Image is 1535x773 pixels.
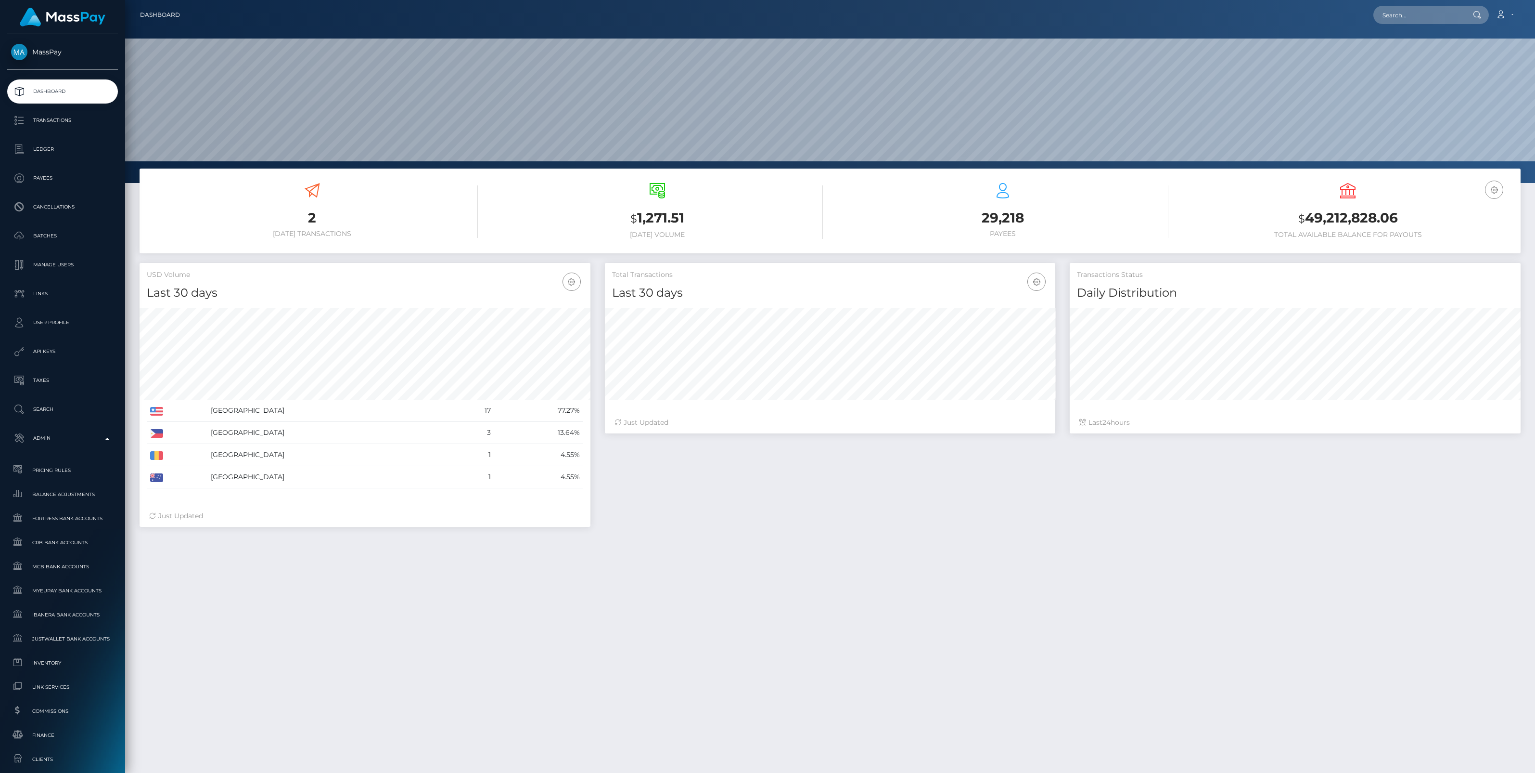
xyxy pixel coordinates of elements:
p: Payees [11,171,114,185]
h3: 2 [147,209,478,227]
a: Dashboard [7,79,118,104]
span: CRB Bank Accounts [11,537,114,548]
span: Pricing Rules [11,465,114,476]
p: Transactions [11,113,114,128]
td: 3 [454,422,494,444]
p: Search [11,402,114,417]
p: Dashboard [11,84,114,99]
span: MCB Bank Accounts [11,561,114,572]
a: Admin [7,426,118,450]
a: Taxes [7,368,118,393]
span: Link Services [11,681,114,693]
a: CRB Bank Accounts [7,532,118,553]
span: MassPay [7,48,118,56]
h3: 1,271.51 [492,209,823,228]
h6: [DATE] Transactions [147,230,478,238]
img: US.png [150,407,163,416]
span: JustWallet Bank Accounts [11,633,114,644]
h4: Daily Distribution [1077,285,1513,301]
a: Dashboard [140,5,180,25]
td: [GEOGRAPHIC_DATA] [207,444,454,466]
a: Pricing Rules [7,460,118,481]
span: MyEUPay Bank Accounts [11,585,114,596]
td: 1 [454,466,494,488]
small: $ [1298,212,1305,225]
span: Fortress Bank Accounts [11,513,114,524]
a: Search [7,397,118,421]
a: Manage Users [7,253,118,277]
td: 1 [454,444,494,466]
a: Payees [7,166,118,190]
a: Finance [7,725,118,746]
h6: Total Available Balance for Payouts [1183,231,1514,239]
a: API Keys [7,340,118,364]
a: Batches [7,224,118,248]
h3: 29,218 [837,209,1168,227]
h6: [DATE] Volume [492,231,823,239]
h3: 49,212,828.06 [1183,209,1514,228]
td: 4.55% [494,444,583,466]
span: Commissions [11,706,114,717]
td: 4.55% [494,466,583,488]
a: Ibanera Bank Accounts [7,604,118,625]
td: 17 [454,400,494,422]
span: Inventory [11,657,114,668]
p: Taxes [11,373,114,388]
a: Cancellations [7,195,118,219]
span: 24 [1102,418,1111,427]
td: [GEOGRAPHIC_DATA] [207,400,454,422]
h4: Last 30 days [147,285,583,301]
p: Batches [11,229,114,243]
a: Clients [7,749,118,770]
h5: Total Transactions [612,270,1049,280]
div: Just Updated [614,418,1046,428]
a: Transactions [7,108,118,132]
a: MCB Bank Accounts [7,556,118,577]
a: Inventory [7,653,118,673]
p: Cancellations [11,200,114,214]
img: MassPay [11,44,27,60]
a: Commissions [7,701,118,721]
td: [GEOGRAPHIC_DATA] [207,422,454,444]
img: MassPay Logo [20,8,105,26]
a: Balance Adjustments [7,484,118,505]
div: Just Updated [149,511,581,521]
a: MyEUPay Bank Accounts [7,580,118,601]
h5: Transactions Status [1077,270,1513,280]
img: PH.png [150,429,163,438]
input: Search... [1373,6,1464,24]
a: User Profile [7,311,118,335]
h5: USD Volume [147,270,583,280]
p: Admin [11,431,114,445]
a: Ledger [7,137,118,161]
span: Finance [11,730,114,741]
div: Last hours [1079,418,1511,428]
p: Manage Users [11,258,114,272]
a: Fortress Bank Accounts [7,508,118,529]
p: User Profile [11,315,114,330]
p: Links [11,287,114,301]
p: API Keys [11,344,114,359]
small: $ [630,212,637,225]
td: 13.64% [494,422,583,444]
p: Ledger [11,142,114,157]
a: Link Services [7,677,118,697]
a: Links [7,282,118,306]
h4: Last 30 days [612,285,1049,301]
td: [GEOGRAPHIC_DATA] [207,466,454,488]
a: JustWallet Bank Accounts [7,629,118,649]
td: 77.27% [494,400,583,422]
span: Balance Adjustments [11,489,114,500]
h6: Payees [837,230,1168,238]
img: RO.png [150,451,163,460]
span: Ibanera Bank Accounts [11,609,114,620]
span: Clients [11,754,114,765]
img: AU.png [150,473,163,482]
